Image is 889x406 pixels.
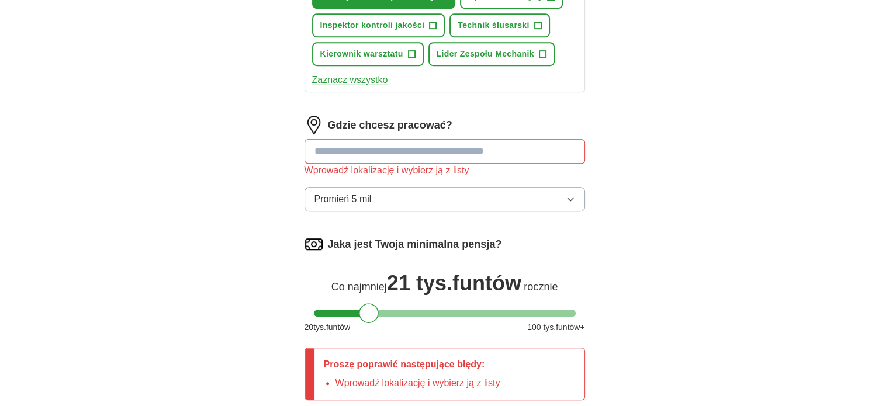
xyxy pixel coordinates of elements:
font: funtów [452,271,521,295]
font: Co najmniej [331,281,387,293]
button: Lider Zespołu Mechanik [428,42,555,66]
img: salary.png [305,235,323,254]
font: Wprowadź lokalizację i wybierz ją z listy [305,165,469,175]
font: Jaka jest Twoja minimalna pensja? [328,238,502,250]
font: 100 tys. [527,322,556,332]
button: Inspektor kontroli jakości [312,13,445,37]
font: Gdzie chcesz pracować? [328,119,452,131]
font: Zaznacz wszystko [312,75,388,85]
button: Promień 5 mil [305,187,585,211]
button: Technik ślusarski [449,13,549,37]
font: rocznie [524,281,558,293]
font: 21 tys. [387,271,452,295]
font: 20 [305,322,314,332]
font: Technik ślusarski [458,20,529,30]
button: Kierownik warsztatu [312,42,424,66]
img: location.png [305,116,323,134]
font: Wprowadź lokalizację i wybierz ją z listy [335,378,500,388]
font: Kierownik warsztatu [320,49,403,58]
font: funtów [556,322,580,332]
font: Proszę poprawić następujące błędy: [324,359,485,369]
font: Promień 5 mil [314,194,372,204]
font: tys. [313,322,326,332]
font: + [580,322,584,332]
button: Zaznacz wszystko [312,73,388,87]
font: Inspektor kontroli jakości [320,20,425,30]
font: funtów [326,322,350,332]
font: Lider Zespołu Mechanik [437,49,534,58]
